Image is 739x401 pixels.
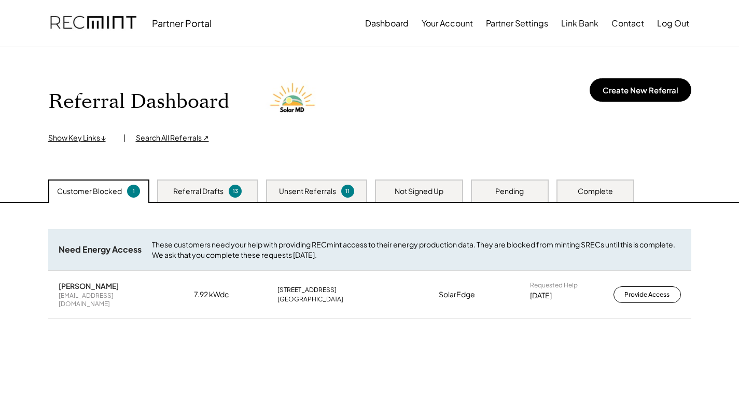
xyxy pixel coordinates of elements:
div: These customers need your help with providing RECmint access to their energy production data. The... [152,240,681,260]
img: recmint-logotype%403x.png [50,6,136,41]
div: [PERSON_NAME] [59,281,152,291]
div: Customer Blocked [57,186,122,197]
div: 7.92 kWdc [194,289,246,300]
img: Solar%20MD%20LOgo.png [266,73,323,130]
div: Pending [495,186,524,197]
button: Provide Access [613,286,681,303]
div: Not Signed Up [395,186,443,197]
div: Need Energy Access [59,244,142,255]
button: Log Out [657,13,689,34]
button: Link Bank [561,13,598,34]
button: Create New Referral [590,78,691,102]
div: | [123,133,126,143]
div: Unsent Referrals [279,186,336,197]
div: [GEOGRAPHIC_DATA] [277,295,407,303]
div: 13 [230,187,240,195]
div: Referral Drafts [173,186,224,197]
div: [STREET_ADDRESS] [277,286,407,294]
div: 11 [343,187,353,195]
div: Show Key Links ↓ [48,133,113,143]
div: [EMAIL_ADDRESS][DOMAIN_NAME] [59,292,162,308]
div: Search All Referrals ↗ [136,133,209,143]
button: Dashboard [365,13,409,34]
div: Partner Portal [152,17,212,29]
button: Your Account [422,13,473,34]
div: SolarEdge [439,289,498,300]
div: Complete [578,186,613,197]
h1: Referral Dashboard [48,90,229,114]
button: Partner Settings [486,13,548,34]
button: Contact [611,13,644,34]
div: Requested Help [530,281,578,289]
div: 1 [129,187,138,195]
div: [DATE] [530,291,552,301]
